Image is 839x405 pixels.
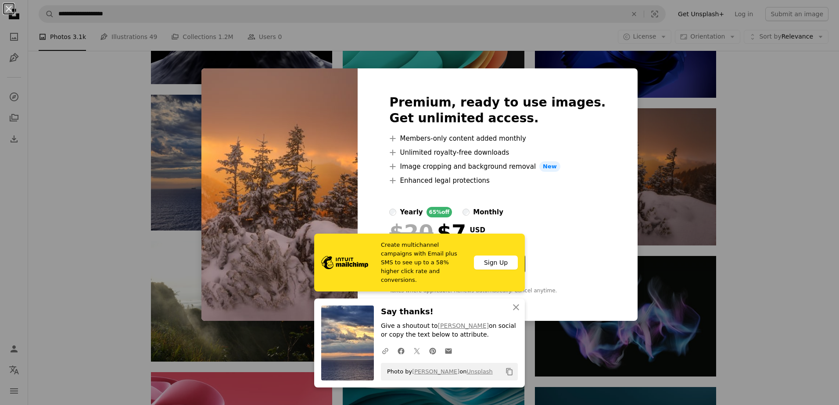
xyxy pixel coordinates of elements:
[400,207,423,217] div: yearly
[389,209,396,216] input: yearly65%off
[389,221,433,244] span: $20
[381,322,518,339] p: Give a shoutout to on social or copy the text below to attribute.
[381,241,467,284] span: Create multichannel campaigns with Email plus SMS to see up to a 58% higher click rate and conver...
[466,368,492,375] a: Unsplash
[393,342,409,359] a: Share on Facebook
[470,226,512,234] span: USD
[389,161,606,172] li: Image cropping and background removal
[389,147,606,158] li: Unlimited royalty-free downloads
[321,256,368,269] img: file-1690386555781-336d1949dad1image
[425,342,441,359] a: Share on Pinterest
[474,256,518,270] div: Sign Up
[441,342,456,359] a: Share over email
[409,342,425,359] a: Share on Twitter
[412,368,459,375] a: [PERSON_NAME]
[383,365,493,379] span: Photo by on
[389,221,466,244] div: $7
[381,306,518,318] h3: Say thanks!
[427,207,452,217] div: 65% off
[539,161,560,172] span: New
[463,209,470,216] input: monthly
[502,364,517,379] button: Copy to clipboard
[201,68,358,321] img: premium_photo-1668116307088-583ee0d4aaf7
[314,234,525,291] a: Create multichannel campaigns with Email plus SMS to see up to a 58% higher click rate and conver...
[473,207,503,217] div: monthly
[389,133,606,144] li: Members-only content added monthly
[389,95,606,126] h2: Premium, ready to use images. Get unlimited access.
[438,322,489,329] a: [PERSON_NAME]
[389,175,606,186] li: Enhanced legal protections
